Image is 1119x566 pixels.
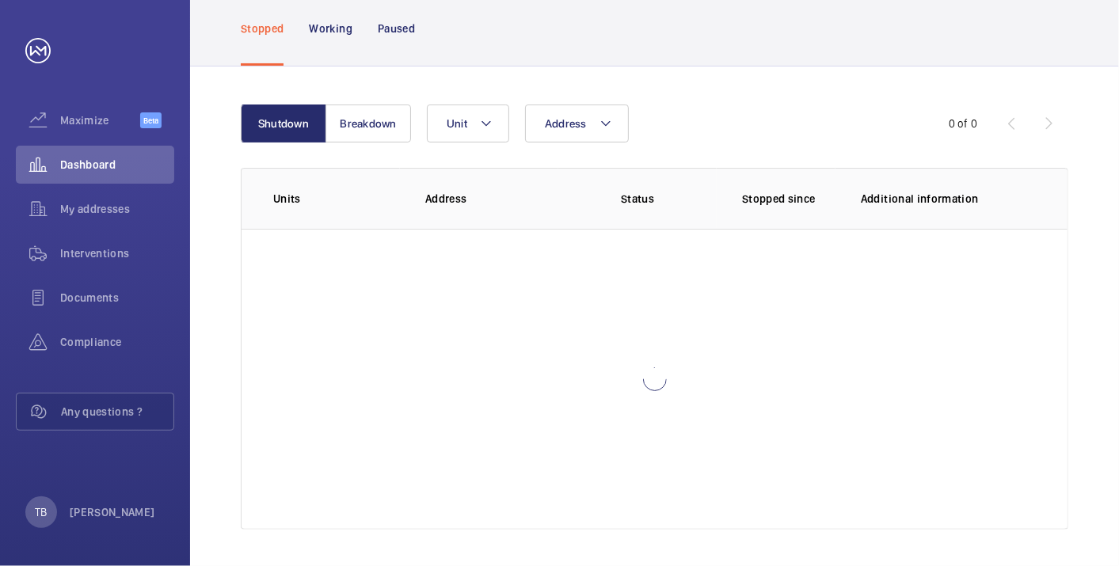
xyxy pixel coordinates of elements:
button: Breakdown [325,104,411,142]
span: Maximize [60,112,140,128]
span: Unit [447,117,467,130]
span: Interventions [60,245,174,261]
button: Unit [427,104,509,142]
button: Address [525,104,629,142]
p: Working [309,21,352,36]
p: TB [35,504,47,520]
span: Any questions ? [61,404,173,420]
p: Units [273,191,400,207]
button: Shutdown [241,104,326,142]
p: [PERSON_NAME] [70,504,155,520]
p: Stopped [241,21,284,36]
span: Documents [60,290,174,306]
p: Additional information [861,191,1036,207]
p: Status [569,191,706,207]
span: Beta [140,112,162,128]
span: Address [545,117,587,130]
p: Stopped since [742,191,835,207]
span: My addresses [60,201,174,217]
span: Dashboard [60,157,174,173]
p: Paused [378,21,415,36]
p: Address [425,191,558,207]
span: Compliance [60,334,174,350]
div: 0 of 0 [949,116,977,131]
